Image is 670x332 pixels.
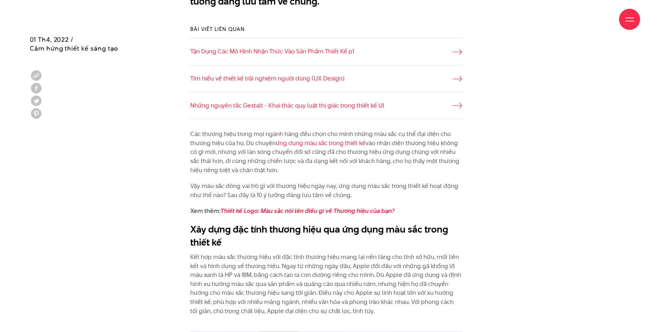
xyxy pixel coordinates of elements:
a: Thiết kế Logo: Màu sắc nói lên điều gì về Thương hiệu của bạn? [221,207,395,215]
p: Vậy màu sắc đóng vai trò gì với thương hiệu ngày nay, ứng dụng màu sắc trong thiết kế hoạt động n... [190,182,462,200]
a: ứng dụng màu sắc trong thiết kế [276,139,365,147]
a: Tận Dụng Các Mô Hình Nhận Thức Vào Sản Phẩm Thiết Kế p1 [190,47,462,56]
h2: Xây dựng đặc tính thương hiệu qua ứng dụng màu sắc trong thiết kế [190,223,462,249]
strong: Xem thêm: [190,207,395,215]
a: Những nguyên tắc Gestalt - Khai thác quy luật thị giác trong thiết kế UI [190,101,462,110]
p: Các thương hiệu trong mọi ngành hàng đều chọn cho mình những màu sắc cụ thể đại diện cho thương h... [190,130,462,175]
p: Kết hợp màu sắc thương hiệu với đặc tính thương hiệu mang lại nền tảng cho tính sở hữu, mối liên ... [190,253,462,325]
a: Tìm hiểu về thiết kế trải nghiệm người dùng (UX Design) [190,74,462,83]
span: 01 Th4, 2022 / Cảm hứng thiết kế sáng tạo [30,35,118,53]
